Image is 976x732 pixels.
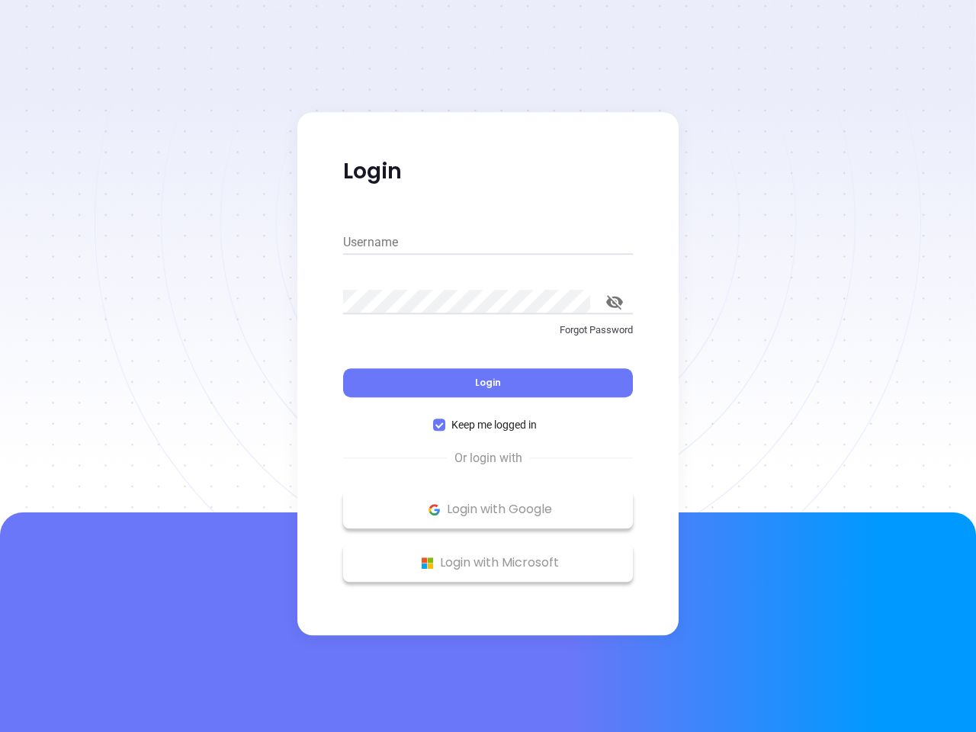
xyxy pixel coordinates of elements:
img: Google Logo [425,500,444,519]
p: Login [343,158,633,185]
button: Microsoft Logo Login with Microsoft [343,544,633,582]
img: Microsoft Logo [418,554,437,573]
button: Login [343,368,633,397]
span: Login [475,376,501,389]
p: Login with Google [351,498,625,521]
p: Login with Microsoft [351,551,625,574]
span: Keep me logged in [445,416,543,433]
span: Or login with [447,449,530,467]
p: Forgot Password [343,323,633,338]
a: Forgot Password [343,323,633,350]
button: toggle password visibility [596,284,633,320]
button: Google Logo Login with Google [343,490,633,528]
